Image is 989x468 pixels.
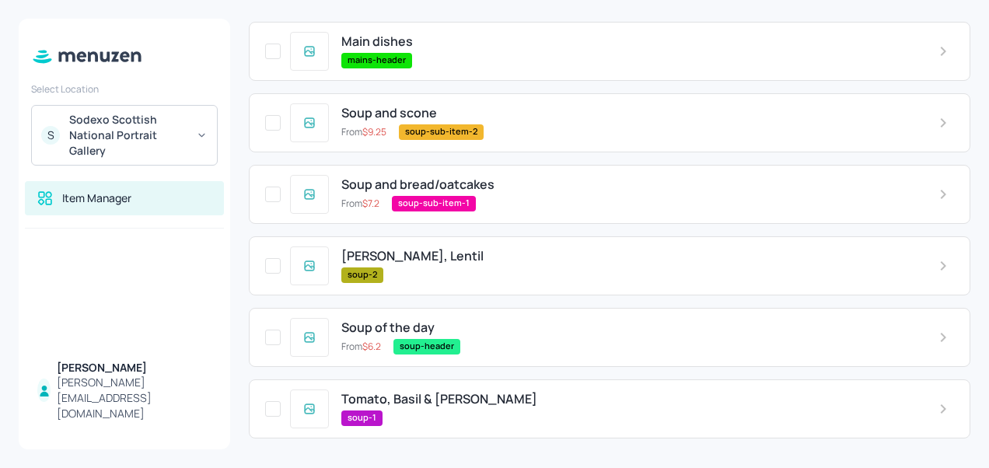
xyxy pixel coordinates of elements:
span: soup-sub-item-1 [392,197,476,210]
span: soup-1 [341,411,383,424]
span: Tomato, Basil & [PERSON_NAME] [341,392,537,407]
span: mains-header [341,54,412,67]
div: Item Manager [62,190,131,206]
span: soup-2 [341,268,383,281]
span: Soup and bread/oatcakes [341,177,494,192]
p: From [341,197,379,211]
span: Soup of the day [341,320,435,335]
span: Main dishes [341,34,413,49]
p: From [341,125,386,139]
div: [PERSON_NAME] [57,360,211,375]
p: From [341,340,381,354]
div: S [41,126,60,145]
span: soup-sub-item-2 [399,125,484,138]
span: $ 7.2 [362,197,379,210]
div: [PERSON_NAME][EMAIL_ADDRESS][DOMAIN_NAME] [57,375,211,421]
span: [PERSON_NAME], Lentil [341,249,484,264]
span: $ 6.2 [362,340,381,353]
span: $ 9.25 [362,125,386,138]
div: Select Location [31,82,218,96]
div: Sodexo Scottish National Portrait Gallery [69,112,187,159]
span: Soup and scone [341,106,437,120]
span: soup-header [393,340,460,353]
